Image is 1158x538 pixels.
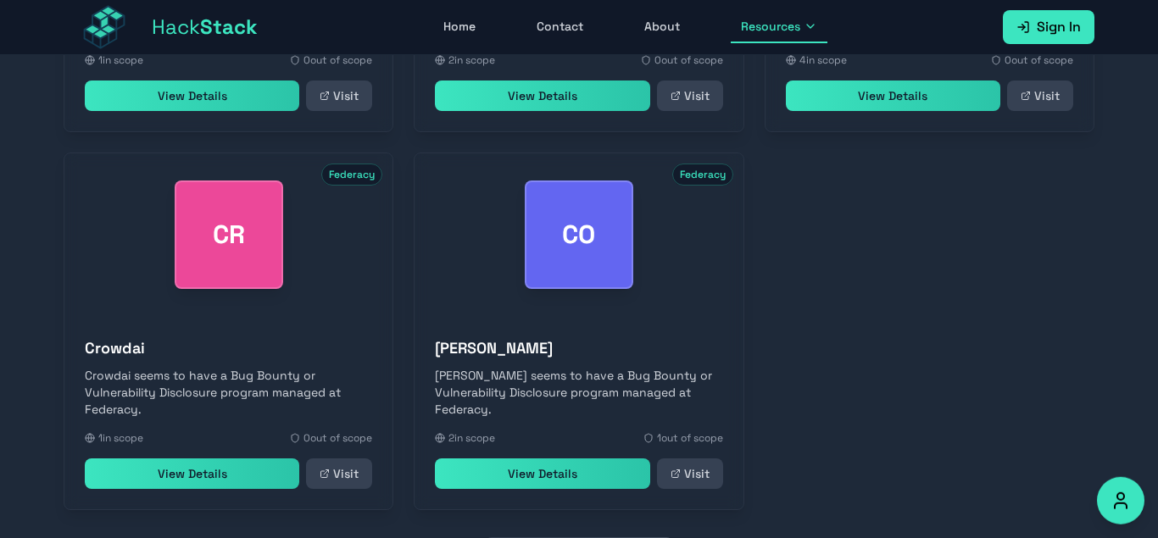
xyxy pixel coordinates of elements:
[435,336,722,360] h3: [PERSON_NAME]
[1097,477,1144,524] button: Accessibility Options
[525,180,633,289] div: Cooper
[657,431,723,445] span: 1 out of scope
[741,18,800,35] span: Resources
[306,80,372,111] a: Visit
[303,431,372,445] span: 0 out of scope
[152,14,258,41] span: Hack
[85,367,372,418] p: Crowdai seems to have a Bug Bounty or Vulnerability Disclosure program managed at Federacy.
[98,431,143,445] span: 1 in scope
[303,53,372,67] span: 0 out of scope
[657,458,723,489] a: Visit
[654,53,723,67] span: 0 out of scope
[85,80,299,111] a: View Details
[731,11,827,43] button: Resources
[799,53,847,67] span: 4 in scope
[85,336,372,360] h3: Crowdai
[526,11,593,43] a: Contact
[448,53,495,67] span: 2 in scope
[1037,17,1081,37] span: Sign In
[200,14,258,40] span: Stack
[435,80,649,111] a: View Details
[672,164,733,186] span: Federacy
[321,164,382,186] span: Federacy
[1003,10,1094,44] a: Sign In
[435,458,649,489] a: View Details
[1005,53,1073,67] span: 0 out of scope
[175,180,283,289] div: Crowdai
[433,11,486,43] a: Home
[786,80,1000,111] a: View Details
[657,80,723,111] a: Visit
[98,53,143,67] span: 1 in scope
[1007,80,1073,111] a: Visit
[448,431,495,445] span: 2 in scope
[435,367,722,418] p: [PERSON_NAME] seems to have a Bug Bounty or Vulnerability Disclosure program managed at Federacy.
[85,458,299,489] a: View Details
[306,458,372,489] a: Visit
[634,11,690,43] a: About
